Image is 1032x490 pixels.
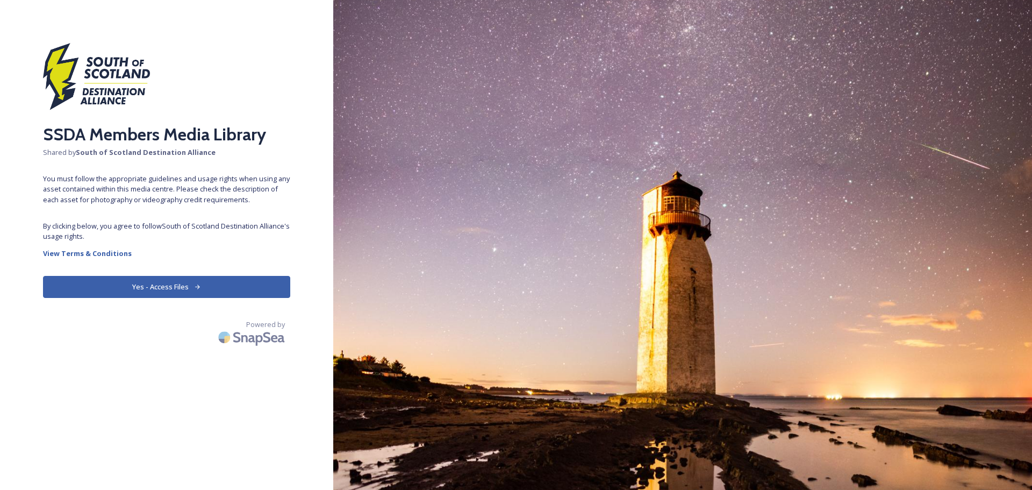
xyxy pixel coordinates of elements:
img: 2021_SSH_Destination_colour.png [43,43,150,116]
img: SnapSea Logo [215,325,290,350]
strong: View Terms & Conditions [43,248,132,258]
span: By clicking below, you agree to follow South of Scotland Destination Alliance 's usage rights. [43,221,290,242]
span: Powered by [246,319,285,330]
a: View Terms & Conditions [43,247,290,260]
strong: South of Scotland Destination Alliance [76,147,216,157]
h2: SSDA Members Media Library [43,122,290,147]
button: Yes - Access Files [43,276,290,298]
span: Shared by [43,147,290,158]
span: You must follow the appropriate guidelines and usage rights when using any asset contained within... [43,174,290,205]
